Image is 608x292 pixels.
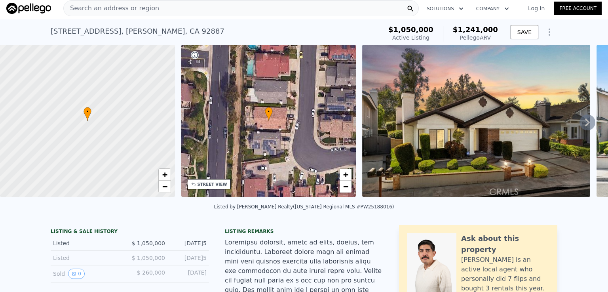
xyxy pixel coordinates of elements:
div: Listed [53,254,123,262]
button: View historical data [68,269,85,279]
div: STREET VIEW [198,181,227,187]
a: Log In [519,4,554,12]
div: [DATE] [171,269,207,279]
span: $ 1,050,000 [131,255,165,261]
div: Pellego ARV [453,34,498,42]
span: Active Listing [392,34,429,41]
span: $ 260,000 [137,269,165,276]
button: Show Options [541,24,557,40]
a: Zoom out [159,181,171,193]
a: Zoom in [159,169,171,181]
div: • [265,107,273,121]
div: [DATE]5 [171,254,207,262]
span: • [265,108,273,115]
div: Listing remarks [225,228,383,235]
div: LISTING & SALE HISTORY [51,228,209,236]
span: − [162,181,167,191]
a: Zoom out [340,181,351,193]
button: SAVE [511,25,538,39]
button: Company [470,2,515,16]
span: + [162,170,167,179]
div: Listed [53,239,123,247]
div: Listed by [PERSON_NAME] Realty ([US_STATE] Regional MLS #PW25188016) [214,204,394,210]
button: Solutions [420,2,470,16]
span: • [84,108,91,115]
span: − [343,181,348,191]
img: Sale: 167519732 Parcel: 63250720 [362,45,590,197]
span: + [343,170,348,179]
span: Search an address or region [64,4,159,13]
a: Zoom in [340,169,351,181]
span: $1,050,000 [388,25,433,34]
span: $ 1,050,000 [131,240,165,246]
a: Free Account [554,2,602,15]
div: • [84,107,91,121]
div: [STREET_ADDRESS] , [PERSON_NAME] , CA 92887 [51,26,224,37]
span: $1,241,000 [453,25,498,34]
div: Sold [53,269,123,279]
div: [DATE]5 [171,239,207,247]
div: Ask about this property [461,233,549,255]
img: Pellego [6,3,51,14]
